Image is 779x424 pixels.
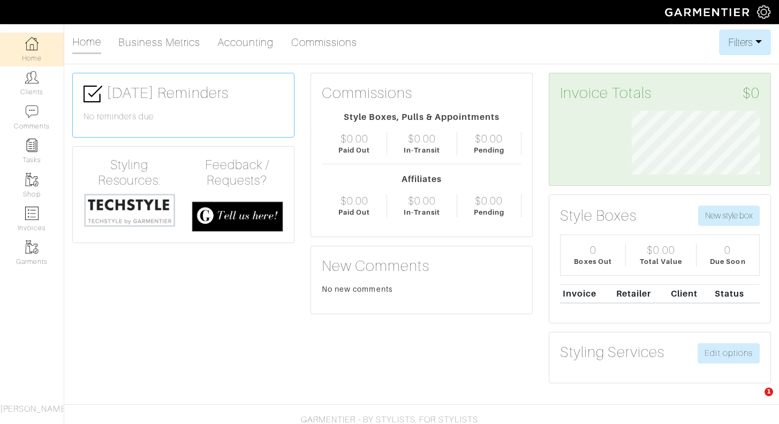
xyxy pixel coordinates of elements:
[84,85,102,103] img: check-box-icon-36a4915ff3ba2bd8f6e4f29bc755bb66becd62c870f447fc0dd1365fcfddab58.png
[291,32,358,53] a: Commissions
[408,132,436,145] div: $0.00
[322,111,521,124] div: Style Boxes, Pulls & Appointments
[560,207,637,225] h3: Style Boxes
[322,257,521,275] h3: New Comments
[757,5,770,19] img: gear-icon-white-bd11855cb880d31180b6d7d6211b90ccbf57a29d726f0c71d8c61bd08dd39cc2.png
[404,207,440,217] div: In-Transit
[408,194,436,207] div: $0.00
[640,256,683,267] div: Total Value
[590,244,596,256] div: 0
[475,194,503,207] div: $0.00
[25,37,39,50] img: dashboard-icon-dbcd8f5a0b271acd01030246c82b418ddd0df26cd7fceb0bd07c9910d44c42f6.png
[25,173,39,186] img: garments-icon-b7da505a4dc4fd61783c78ac3ca0ef83fa9d6f193b1c9dc38574b1d14d53ca28.png
[668,284,712,303] th: Client
[560,84,760,102] h3: Invoice Totals
[614,284,669,303] th: Retailer
[84,193,176,228] img: techstyle-93310999766a10050dc78ceb7f971a75838126fd19372ce40ba20cdf6a89b94b.png
[724,244,731,256] div: 0
[698,206,760,226] button: New style box
[560,343,664,361] h3: Styling Services
[84,84,283,103] h3: [DATE] Reminders
[217,32,274,53] a: Accounting
[698,343,760,364] a: Edit options
[475,132,503,145] div: $0.00
[719,29,771,55] button: Filters
[338,207,370,217] div: Paid Out
[660,3,757,21] img: garmentier-logo-header-white-b43fb05a5012e4ada735d5af1a66efaba907eab6374d6393d1fbf88cb4ef424d.png
[192,157,284,188] h4: Feedback / Requests?
[72,31,101,54] a: Home
[322,173,521,186] div: Affiliates
[341,194,368,207] div: $0.00
[84,112,283,122] h6: No reminders due
[404,145,440,155] div: In-Transit
[560,284,614,303] th: Invoice
[712,284,760,303] th: Status
[710,256,745,267] div: Due Soon
[192,201,284,232] img: feedback_requests-3821251ac2bd56c73c230f3229a5b25d6eb027adea667894f41107c140538ee0.png
[322,284,521,294] div: No new comments
[25,105,39,118] img: comment-icon-a0a6a9ef722e966f86d9cbdc48e553b5cf19dbc54f86b18d962a5391bc8f6eb6.png
[25,207,39,220] img: orders-icon-0abe47150d42831381b5fb84f609e132dff9fe21cb692f30cb5eec754e2cba89.png
[338,145,370,155] div: Paid Out
[118,32,200,53] a: Business Metrics
[474,207,504,217] div: Pending
[474,145,504,155] div: Pending
[743,388,768,413] iframe: Intercom live chat
[322,84,413,102] h3: Commissions
[574,256,611,267] div: Boxes Out
[25,240,39,254] img: garments-icon-b7da505a4dc4fd61783c78ac3ca0ef83fa9d6f193b1c9dc38574b1d14d53ca28.png
[25,71,39,84] img: clients-icon-6bae9207a08558b7cb47a8932f037763ab4055f8c8b6bfacd5dc20c3e0201464.png
[84,157,176,188] h4: Styling Resources:
[743,84,760,102] span: $0
[341,132,368,145] div: $0.00
[765,388,773,396] span: 1
[647,244,675,256] div: $0.00
[25,139,39,152] img: reminder-icon-8004d30b9f0a5d33ae49ab947aed9ed385cf756f9e5892f1edd6e32f2345188e.png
